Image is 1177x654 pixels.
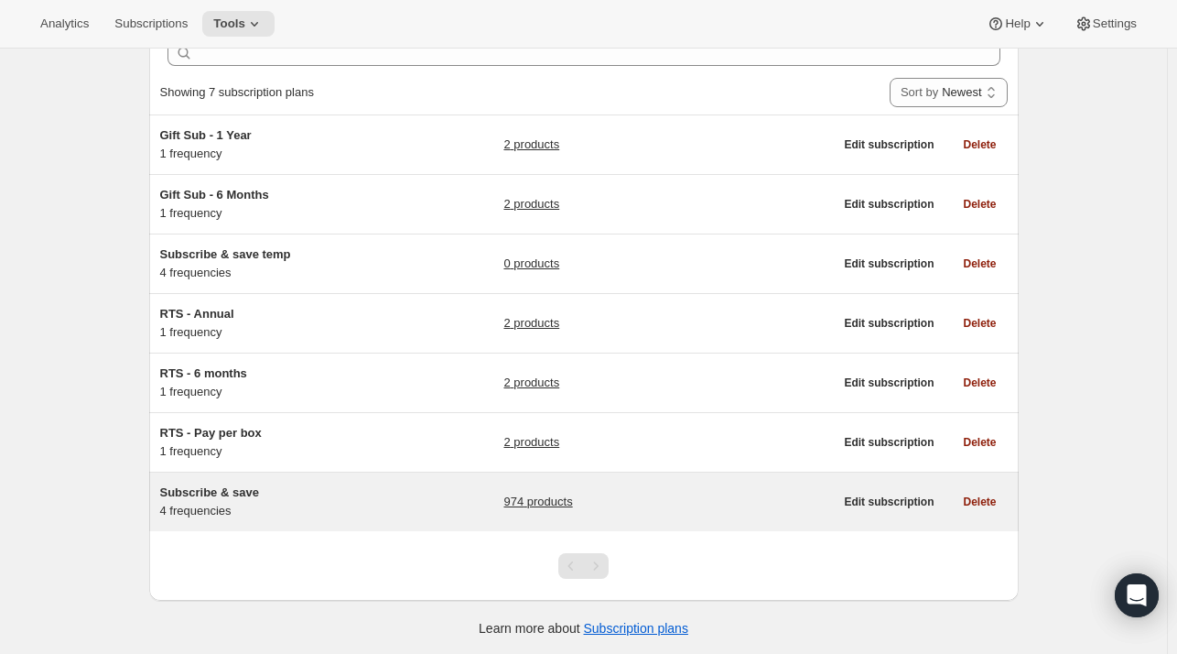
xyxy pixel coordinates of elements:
[952,311,1007,336] button: Delete
[844,256,934,271] span: Edit subscription
[833,191,945,217] button: Edit subscription
[833,251,945,277] button: Edit subscription
[29,11,100,37] button: Analytics
[584,621,688,636] a: Subscription plans
[160,85,314,99] span: Showing 7 subscription plans
[103,11,199,37] button: Subscriptions
[833,370,945,396] button: Edit subscription
[963,197,996,212] span: Delete
[833,311,945,336] button: Edit subscription
[213,16,245,31] span: Tools
[844,435,934,450] span: Edit subscription
[160,247,291,261] span: Subscribe & save temp
[503,136,559,154] a: 2 products
[844,495,934,509] span: Edit subscription
[844,197,934,212] span: Edit subscription
[114,16,188,31] span: Subscriptions
[202,11,275,37] button: Tools
[833,132,945,158] button: Edit subscription
[963,376,996,390] span: Delete
[160,305,389,342] div: 1 frequency
[160,366,247,380] span: RTS - 6 months
[558,553,609,579] nav: Pagination
[160,426,262,440] span: RTS - Pay per box
[1005,16,1030,31] span: Help
[160,186,389,223] div: 1 frequency
[963,316,996,331] span: Delete
[952,489,1007,515] button: Delete
[160,245,389,282] div: 4 frequencies
[1064,11,1148,37] button: Settings
[503,195,559,213] a: 2 products
[844,316,934,331] span: Edit subscription
[952,191,1007,217] button: Delete
[160,424,389,461] div: 1 frequency
[160,365,389,401] div: 1 frequency
[503,374,559,392] a: 2 products
[963,495,996,509] span: Delete
[976,11,1059,37] button: Help
[844,137,934,152] span: Edit subscription
[963,435,996,450] span: Delete
[844,376,934,390] span: Edit subscription
[40,16,89,31] span: Analytics
[952,251,1007,277] button: Delete
[160,307,234,321] span: RTS - Annual
[503,314,559,332] a: 2 products
[503,433,559,452] a: 2 products
[963,137,996,152] span: Delete
[160,126,389,163] div: 1 frequency
[160,188,269,202] span: Gift Sub - 6 Months
[503,255,559,273] a: 0 products
[160,485,259,499] span: Subscribe & save
[833,489,945,515] button: Edit subscription
[160,128,252,142] span: Gift Sub - 1 Year
[160,484,389,520] div: 4 frequencies
[952,370,1007,396] button: Delete
[503,493,572,511] a: 974 products
[952,430,1007,455] button: Delete
[833,430,945,455] button: Edit subscription
[479,619,688,638] p: Learn more about
[952,132,1007,158] button: Delete
[963,256,996,271] span: Delete
[1115,573,1159,617] div: Open Intercom Messenger
[1093,16,1137,31] span: Settings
